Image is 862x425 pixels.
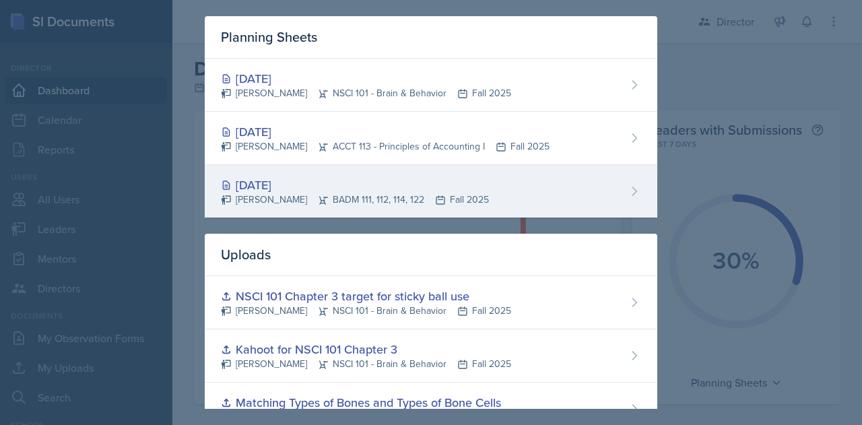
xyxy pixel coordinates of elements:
div: [DATE] [221,69,511,88]
a: Kahoot for NSCI 101 Chapter 3 [PERSON_NAME]NSCI 101 - Brain & BehaviorFall 2025 [205,329,657,383]
div: Kahoot for NSCI 101 Chapter 3 [221,340,511,358]
div: [PERSON_NAME] NSCI 101 - Brain & Behavior Fall 2025 [221,357,511,371]
div: [PERSON_NAME] NSCI 101 - Brain & Behavior Fall 2025 [221,304,511,318]
div: [PERSON_NAME] NSCI 101 - Brain & Behavior Fall 2025 [221,86,511,100]
div: [PERSON_NAME] BADM 111, 112, 114, 122 Fall 2025 [221,193,489,207]
a: [DATE] [PERSON_NAME]BADM 111, 112, 114, 122Fall 2025 [205,165,657,218]
a: [DATE] [PERSON_NAME]NSCI 101 - Brain & BehaviorFall 2025 [205,59,657,112]
div: [PERSON_NAME] ACCT 113 - Principles of Accounting I Fall 2025 [221,139,550,154]
div: [DATE] [221,176,489,194]
div: [DATE] [221,123,550,141]
a: NSCI 101 Chapter 3 target for sticky ball use [PERSON_NAME]NSCI 101 - Brain & BehaviorFall 2025 [205,276,657,329]
div: NSCI 101 Chapter 3 target for sticky ball use [221,287,511,305]
div: Matching Types of Bones and Types of Bone Cells [221,393,501,412]
div: Uploads [205,234,657,276]
a: [DATE] [PERSON_NAME]ACCT 113 - Principles of Accounting IFall 2025 [205,112,657,165]
div: Planning Sheets [205,16,657,59]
